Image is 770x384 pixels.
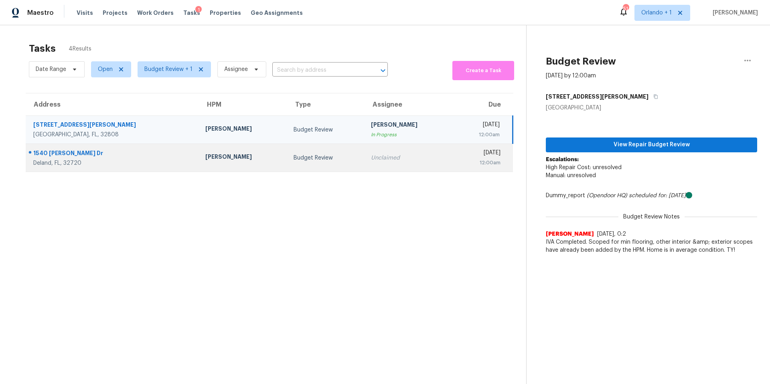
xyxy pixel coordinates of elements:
[33,121,192,131] div: [STREET_ADDRESS][PERSON_NAME]
[459,131,500,139] div: 12:00am
[210,9,241,17] span: Properties
[546,93,648,101] h5: [STREET_ADDRESS][PERSON_NAME]
[27,9,54,17] span: Maestro
[456,66,510,75] span: Create a Task
[546,173,596,178] span: Manual: unresolved
[618,213,685,221] span: Budget Review Notes
[546,57,616,65] h2: Budget Review
[224,65,248,73] span: Assignee
[251,9,303,17] span: Geo Assignments
[294,126,358,134] div: Budget Review
[69,45,91,53] span: 4 Results
[98,65,113,73] span: Open
[546,238,757,254] span: IVA Completed. Scoped for min flooring, other interior &amp; exterior scopes have already been ad...
[33,159,192,167] div: Deland, FL, 32720
[371,154,446,162] div: Unclaimed
[546,192,757,200] div: Dummy_report
[137,9,174,17] span: Work Orders
[371,131,446,139] div: In Progress
[29,44,56,53] h2: Tasks
[623,5,628,13] div: 51
[552,140,751,150] span: View Repair Budget Review
[371,121,446,131] div: [PERSON_NAME]
[629,193,686,198] i: scheduled for: [DATE]
[199,93,287,116] th: HPM
[33,149,192,159] div: 1540 [PERSON_NAME] Dr
[546,137,757,152] button: View Repair Budget Review
[183,10,200,16] span: Tasks
[459,159,500,167] div: 12:00am
[365,93,453,116] th: Assignee
[103,9,128,17] span: Projects
[195,6,202,14] div: 1
[546,72,596,80] div: [DATE] by 12:00am
[205,153,281,163] div: [PERSON_NAME]
[452,61,514,80] button: Create a Task
[272,64,365,77] input: Search by address
[77,9,93,17] span: Visits
[597,231,626,237] span: [DATE], 0:2
[641,9,672,17] span: Orlando + 1
[287,93,365,116] th: Type
[459,121,500,131] div: [DATE]
[459,149,500,159] div: [DATE]
[36,65,66,73] span: Date Range
[26,93,199,116] th: Address
[546,104,757,112] div: [GEOGRAPHIC_DATA]
[294,154,358,162] div: Budget Review
[709,9,758,17] span: [PERSON_NAME]
[205,125,281,135] div: [PERSON_NAME]
[648,89,659,104] button: Copy Address
[546,157,579,162] b: Escalations:
[587,193,627,198] i: (Opendoor HQ)
[144,65,192,73] span: Budget Review + 1
[546,165,622,170] span: High Repair Cost: unresolved
[453,93,513,116] th: Due
[33,131,192,139] div: [GEOGRAPHIC_DATA], FL, 32808
[546,230,594,238] span: [PERSON_NAME]
[377,65,389,76] button: Open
